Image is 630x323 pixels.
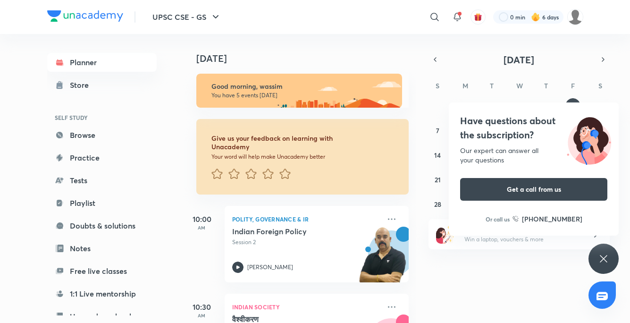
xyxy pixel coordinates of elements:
[47,194,157,212] a: Playlist
[598,81,602,90] abbr: Saturday
[598,102,602,110] abbr: September 6, 2025
[511,98,526,113] button: September 3, 2025
[211,92,394,99] p: You have 5 events [DATE]
[434,200,441,209] abbr: September 28, 2025
[47,284,157,303] a: 1:1 Live mentorship
[183,213,221,225] h5: 10:00
[247,263,293,272] p: [PERSON_NAME]
[183,301,221,313] h5: 10:30
[232,227,350,236] h5: Indian Foreign Policy
[436,126,439,135] abbr: September 7, 2025
[47,148,157,167] a: Practice
[517,102,521,110] abbr: September 3, 2025
[460,114,607,142] h4: Have questions about the subscription?
[504,53,534,66] span: [DATE]
[516,81,523,90] abbr: Wednesday
[47,262,157,280] a: Free live classes
[460,146,607,165] div: Our expert can answer all your questions
[538,98,554,113] button: September 4, 2025
[512,214,582,224] a: [PHONE_NUMBER]
[484,98,499,113] button: September 2, 2025
[232,238,380,246] p: Session 2
[211,153,349,161] p: Your word will help make Unacademy better
[436,225,455,244] img: referral
[593,98,608,113] button: September 6, 2025
[430,172,445,187] button: September 21, 2025
[196,74,402,108] img: morning
[211,82,394,91] h6: Good morning, wassim
[460,178,607,201] button: Get a call from us
[463,102,466,110] abbr: September 1, 2025
[147,8,227,26] button: UPSC CSE - GS
[47,126,157,144] a: Browse
[490,102,494,110] abbr: September 2, 2025
[430,196,445,212] button: September 28, 2025
[47,110,157,126] h6: SELF STUDY
[434,151,441,160] abbr: September 14, 2025
[486,215,510,223] p: Or call us
[47,216,157,235] a: Doubts & solutions
[436,81,439,90] abbr: Sunday
[47,53,157,72] a: Planner
[357,227,409,292] img: unacademy
[544,81,548,90] abbr: Thursday
[470,9,486,25] button: avatar
[462,81,468,90] abbr: Monday
[232,213,380,225] p: Polity, Governance & IR
[474,13,482,21] img: avatar
[565,98,580,113] button: September 5, 2025
[457,98,472,113] button: September 1, 2025
[196,53,418,64] h4: [DATE]
[531,12,540,22] img: streak
[70,79,94,91] div: Store
[47,10,123,22] img: Company Logo
[571,81,575,90] abbr: Friday
[183,225,221,230] p: AM
[47,171,157,190] a: Tests
[567,9,583,25] img: wassim
[522,214,582,224] h6: [PHONE_NUMBER]
[430,147,445,162] button: September 14, 2025
[571,102,575,110] abbr: September 5, 2025
[559,114,619,165] img: ttu_illustration_new.svg
[464,235,580,244] p: Win a laptop, vouchers & more
[47,239,157,258] a: Notes
[430,123,445,138] button: September 7, 2025
[47,76,157,94] a: Store
[232,301,380,313] p: Indian Society
[544,102,548,110] abbr: September 4, 2025
[490,81,494,90] abbr: Tuesday
[435,175,441,184] abbr: September 21, 2025
[183,313,221,318] p: AM
[47,10,123,24] a: Company Logo
[442,53,596,66] button: [DATE]
[211,134,349,151] h6: Give us your feedback on learning with Unacademy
